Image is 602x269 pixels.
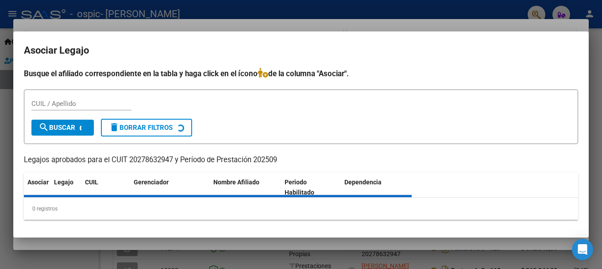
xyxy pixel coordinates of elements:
div: 0 registros [24,198,578,220]
p: Legajos aprobados para el CUIT 20278632947 y Período de Prestación 202509 [24,155,578,166]
span: CUIL [85,179,98,186]
datatable-header-cell: Periodo Habilitado [281,173,341,202]
span: Nombre Afiliado [213,179,259,186]
span: Dependencia [344,179,382,186]
span: Borrar Filtros [109,124,173,132]
datatable-header-cell: Dependencia [341,173,412,202]
datatable-header-cell: Gerenciador [130,173,210,202]
datatable-header-cell: Asociar [24,173,50,202]
span: Periodo Habilitado [285,179,314,196]
mat-icon: search [39,122,49,133]
span: Legajo [54,179,73,186]
h4: Busque el afiliado correspondiente en la tabla y haga click en el ícono de la columna "Asociar". [24,68,578,79]
datatable-header-cell: CUIL [81,173,130,202]
span: Gerenciador [134,179,169,186]
span: Buscar [39,124,75,132]
span: Asociar [27,179,49,186]
h2: Asociar Legajo [24,42,578,59]
mat-icon: delete [109,122,120,133]
datatable-header-cell: Legajo [50,173,81,202]
datatable-header-cell: Nombre Afiliado [210,173,281,202]
div: Open Intercom Messenger [572,239,593,260]
button: Borrar Filtros [101,119,192,136]
button: Buscar [31,120,94,136]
